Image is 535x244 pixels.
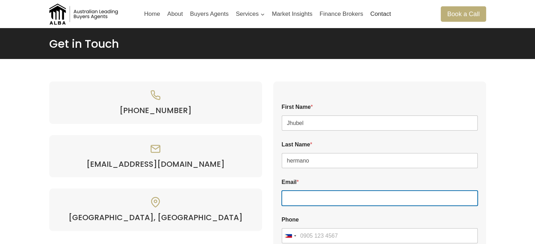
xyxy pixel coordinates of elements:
label: First Name [282,104,478,110]
a: Contact [367,6,394,22]
label: Phone [282,216,478,223]
label: Last Name [282,141,478,148]
img: Australian Leading Buyers Agents [49,4,120,25]
input: Phone [282,228,478,243]
a: [PHONE_NUMBER] [58,106,254,115]
label: Email [282,179,478,185]
h1: Get in Touch [49,37,486,51]
a: [EMAIL_ADDRESS][DOMAIN_NAME] [58,160,254,169]
a: Buyers Agents [186,6,232,22]
a: Home [141,6,164,22]
button: Selected country [282,228,299,243]
nav: Primary Navigation [141,6,395,22]
a: Book a Call [441,6,486,21]
h4: [GEOGRAPHIC_DATA], [GEOGRAPHIC_DATA] [58,213,254,222]
button: Child menu of Services [232,6,268,22]
a: About [164,6,186,22]
a: Finance Brokers [316,6,367,22]
a: Market Insights [268,6,316,22]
